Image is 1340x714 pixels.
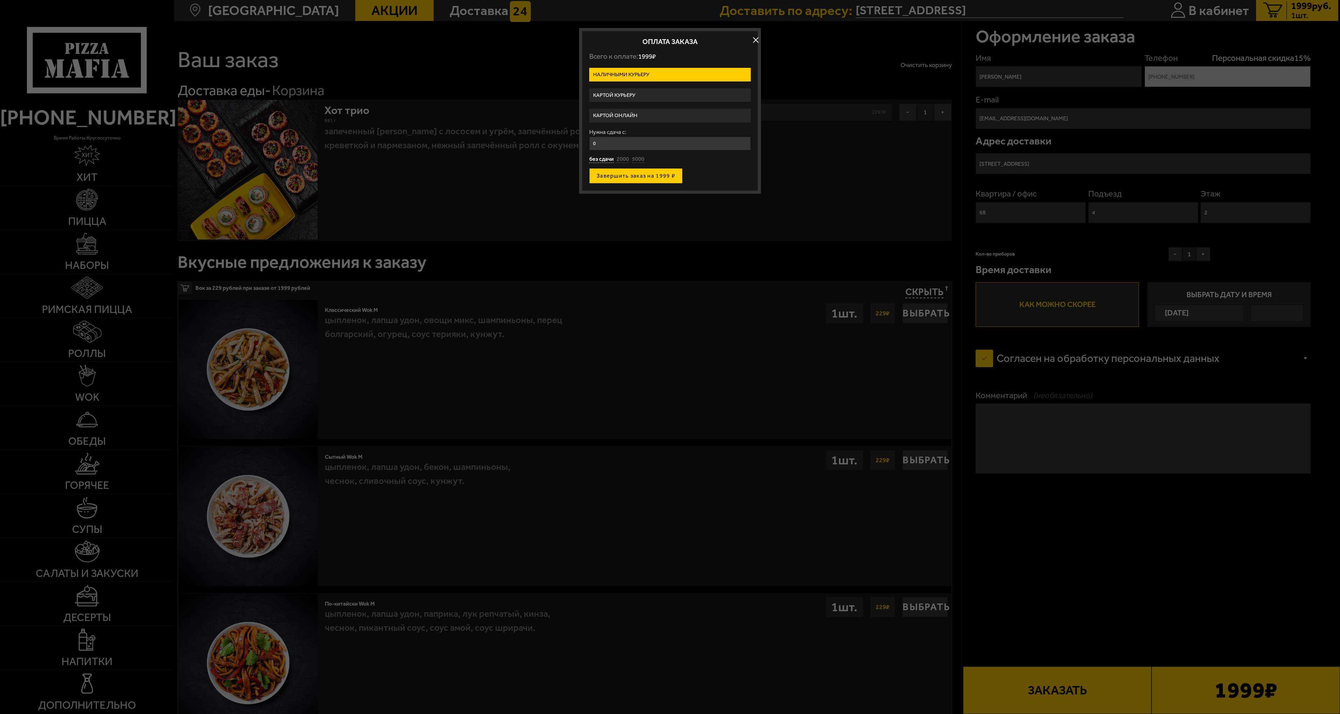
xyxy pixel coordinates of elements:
label: Наличными курьеру [589,68,751,81]
button: 5000 [632,156,644,163]
span: 1999 ₽ [638,52,656,60]
label: Картой онлайн [589,109,751,122]
button: Завершить заказ на 1999 ₽ [589,168,683,184]
button: без сдачи [589,156,614,163]
p: Всего к оплате: [589,52,751,61]
label: Нужна сдача с: [589,129,751,135]
label: Картой курьеру [589,88,751,102]
button: 2000 [616,156,629,163]
h2: Оплата заказа [589,38,751,45]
